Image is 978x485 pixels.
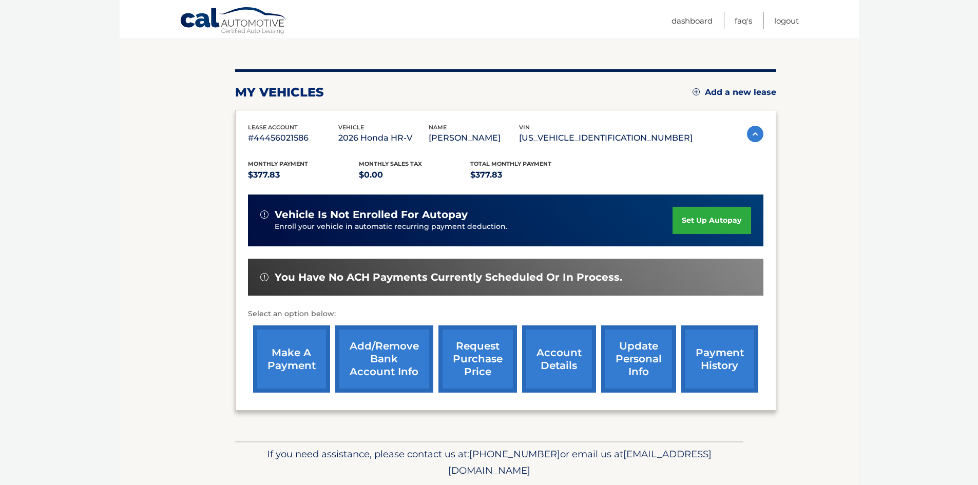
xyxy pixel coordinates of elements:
p: 2026 Honda HR-V [338,131,429,145]
img: alert-white.svg [260,273,269,281]
img: add.svg [693,88,700,95]
span: [PHONE_NUMBER] [469,448,560,460]
p: If you need assistance, please contact us at: or email us at [242,446,737,479]
span: vehicle is not enrolled for autopay [275,208,468,221]
p: Select an option below: [248,308,763,320]
p: [US_VEHICLE_IDENTIFICATION_NUMBER] [519,131,693,145]
p: #44456021586 [248,131,338,145]
p: $377.83 [470,168,582,182]
a: make a payment [253,325,330,393]
h2: my vehicles [235,85,324,100]
a: payment history [681,325,758,393]
a: Add a new lease [693,87,776,98]
a: account details [522,325,596,393]
span: Monthly sales Tax [359,160,422,167]
span: vin [519,124,530,131]
a: FAQ's [735,12,752,29]
span: Total Monthly Payment [470,160,551,167]
span: vehicle [338,124,364,131]
p: $377.83 [248,168,359,182]
p: [PERSON_NAME] [429,131,519,145]
img: accordion-active.svg [747,126,763,142]
a: Logout [774,12,799,29]
span: You have no ACH payments currently scheduled or in process. [275,271,622,284]
a: Dashboard [672,12,713,29]
p: Enroll your vehicle in automatic recurring payment deduction. [275,221,673,232]
p: $0.00 [359,168,470,182]
span: lease account [248,124,298,131]
img: alert-white.svg [260,210,269,219]
a: Add/Remove bank account info [335,325,433,393]
a: set up autopay [673,207,751,234]
span: name [429,124,447,131]
a: update personal info [601,325,676,393]
span: Monthly Payment [248,160,308,167]
span: [EMAIL_ADDRESS][DOMAIN_NAME] [448,448,712,476]
a: request purchase price [438,325,517,393]
a: Cal Automotive [180,7,287,36]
